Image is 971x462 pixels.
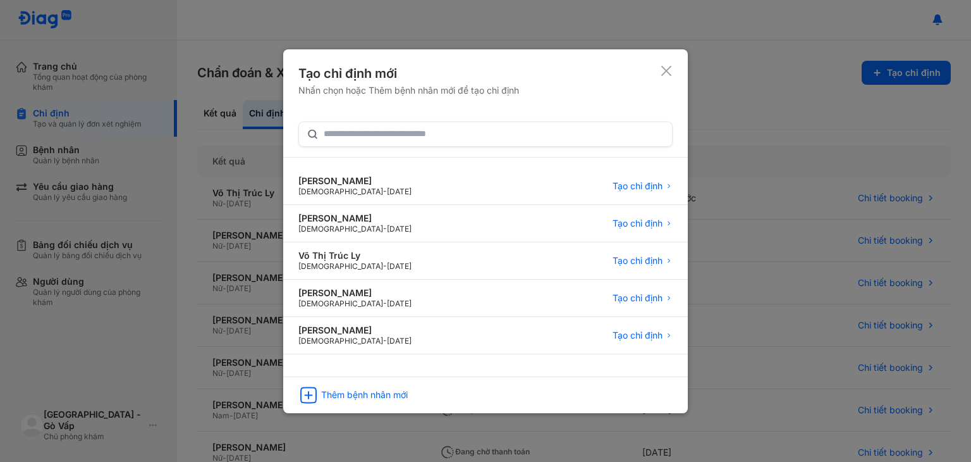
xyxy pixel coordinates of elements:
div: Nhấn chọn hoặc Thêm bệnh nhân mới để tạo chỉ định [298,85,519,96]
span: [DEMOGRAPHIC_DATA] [298,187,383,196]
div: [PERSON_NAME] [298,325,412,336]
div: [PERSON_NAME] [298,287,412,299]
span: [DEMOGRAPHIC_DATA] [298,261,383,271]
span: Tạo chỉ định [613,180,663,192]
span: - [383,187,387,196]
span: Tạo chỉ định [613,292,663,304]
span: - [383,224,387,234]
span: [DEMOGRAPHIC_DATA] [298,224,383,234]
span: [DATE] [387,261,412,271]
span: [DEMOGRAPHIC_DATA] [298,336,383,346]
span: - [383,261,387,271]
span: Tạo chỉ định [613,330,663,341]
div: Tạo chỉ định mới [298,65,519,82]
span: [DEMOGRAPHIC_DATA] [298,299,383,308]
span: - [383,299,387,308]
div: [PERSON_NAME] [298,213,412,224]
span: [DATE] [387,187,412,196]
span: [DATE] [387,336,412,346]
div: Thêm bệnh nhân mới [321,389,408,401]
span: - [383,336,387,346]
div: [PERSON_NAME] [298,175,412,187]
div: Võ Thị Trúc Ly [298,250,412,261]
span: [DATE] [387,224,412,234]
span: Tạo chỉ định [613,218,663,229]
span: Tạo chỉ định [613,255,663,266]
span: [DATE] [387,299,412,308]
